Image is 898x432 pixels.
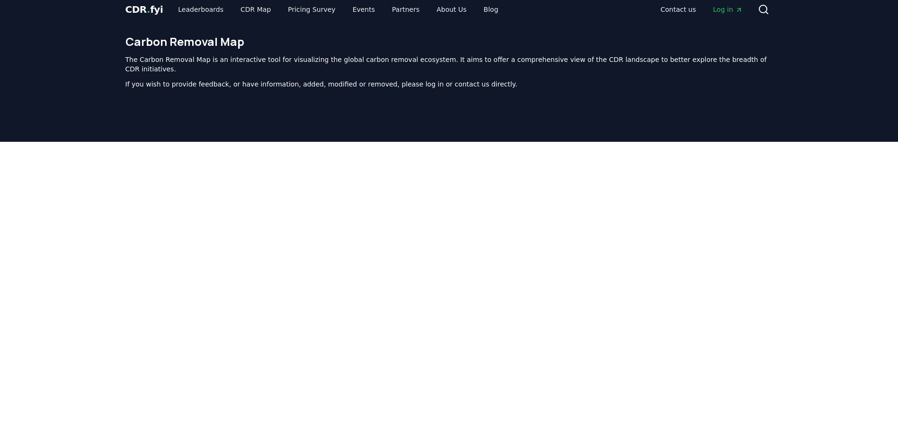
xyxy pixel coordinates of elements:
span: CDR fyi [125,4,163,15]
p: If you wish to provide feedback, or have information, added, modified or removed, please log in o... [125,79,773,89]
span: . [147,4,150,15]
a: Contact us [653,1,703,18]
a: CDR.fyi [125,3,163,16]
a: Leaderboards [170,1,231,18]
a: About Us [429,1,474,18]
span: Log in [713,5,742,14]
a: Partners [384,1,427,18]
nav: Main [653,1,750,18]
nav: Main [170,1,506,18]
a: Log in [705,1,750,18]
p: The Carbon Removal Map is an interactive tool for visualizing the global carbon removal ecosystem... [125,55,773,74]
a: Events [345,1,382,18]
h1: Carbon Removal Map [125,34,773,49]
a: Pricing Survey [280,1,343,18]
a: Blog [476,1,506,18]
a: CDR Map [233,1,278,18]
